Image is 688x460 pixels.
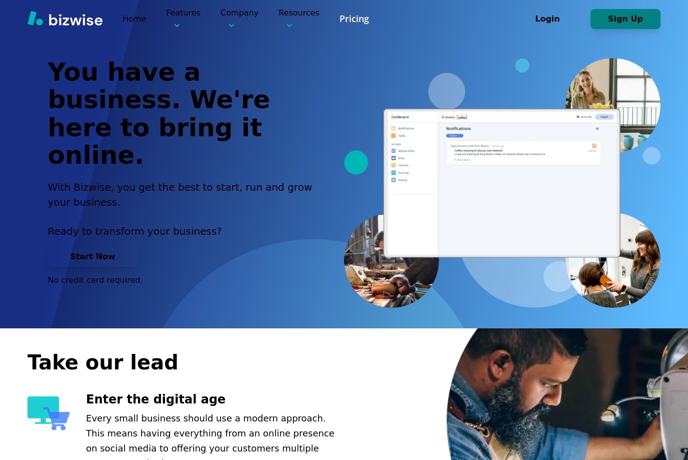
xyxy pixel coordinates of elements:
[166,7,200,31] p: Features
[86,391,344,408] h3: Enter the digital age
[278,7,319,31] p: Resources
[339,13,369,25] a: Pricing
[27,349,660,376] h2: Take our lead
[590,9,660,29] button: Sign Up
[220,7,258,31] p: Company
[48,252,138,261] a: Start Now
[512,14,590,24] a: Login
[48,180,324,210] h2: With Bizwise, you get the best to start, run and grow your business.
[512,9,582,29] button: Login
[122,14,146,24] a: Home
[48,247,138,267] button: Start Now
[27,396,70,430] img: Enter the digital age Icon
[48,275,324,286] p: No credit card required.
[27,11,102,26] img: Bizwise Logo
[590,14,660,24] a: Sign Up
[48,59,324,170] h1: You have a business. We're here to bring it online.
[48,224,324,239] p: Ready to transform your business?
